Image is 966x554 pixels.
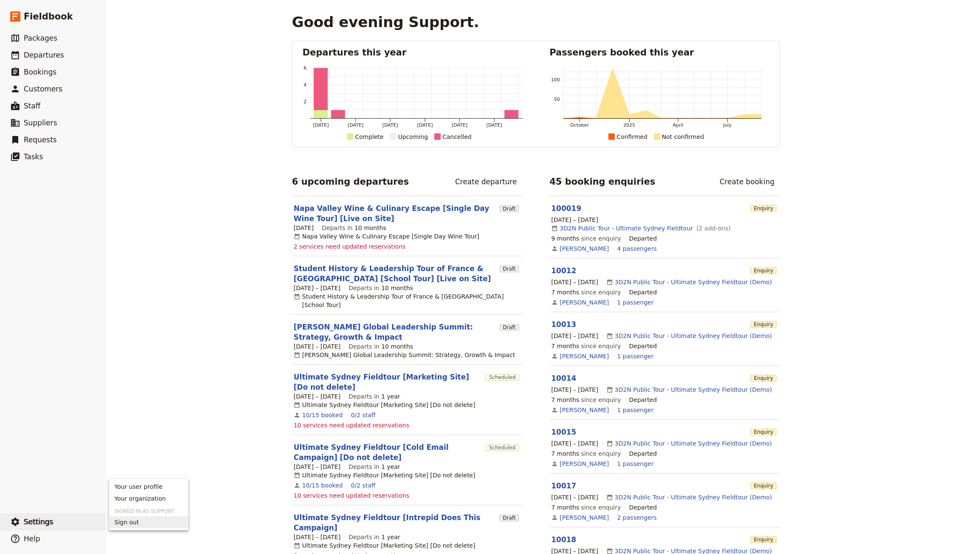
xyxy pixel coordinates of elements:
span: Departs in [322,224,386,232]
span: Departs in [349,392,400,401]
span: Customers [24,85,62,93]
span: [DATE] – [DATE] [551,493,598,501]
h1: Good evening Support. [292,14,479,30]
span: Sign out [114,518,139,526]
a: [PERSON_NAME] [560,460,609,468]
span: Draft [500,515,519,521]
span: 7 months [551,289,579,296]
span: Your organization [114,494,166,503]
a: 0/2 staff [351,411,375,419]
span: Settings [24,518,53,526]
a: 10013 [551,320,576,329]
a: 100019 [551,204,581,213]
a: 3D2N Public Tour - Ultimate Sydney Fieldtour (Demo) [615,332,772,340]
span: [DATE] – [DATE] [294,533,341,541]
a: Your organization [109,493,188,504]
div: Upcoming [398,132,428,142]
a: Your user profile [109,481,188,493]
a: [PERSON_NAME] Global Leadership Summit: Strategy, Growth & Impact [294,322,496,342]
span: Departs in [349,463,400,471]
div: Not confirmed [662,132,704,142]
a: View the bookings for this departure [302,411,343,419]
span: Enquiry [750,321,777,328]
span: 1 year [381,463,400,470]
a: 3D2N Public Tour - Ultimate Sydney Fieldtour (Demo) [615,385,772,394]
span: 10 months [381,285,413,291]
h3: Signed in as Support [109,504,188,515]
span: since enquiry [551,396,621,404]
tspan: [DATE] [417,122,433,128]
span: [DATE] – [DATE] [551,332,598,340]
a: View the passengers for this booking [617,244,657,253]
h2: 45 booking enquiries [550,175,655,188]
span: Enquiry [750,205,777,212]
span: Fieldbook [24,10,73,23]
tspan: [DATE] [486,122,502,128]
div: Ultimate Sydney Fieldtour [Marketing Site] [Do not delete] [294,401,475,409]
a: [PERSON_NAME] [560,298,609,307]
button: Sign out of support+onboarding@fieldbooksoftware.com [109,516,188,528]
span: [DATE] – [DATE] [294,342,341,351]
tspan: [DATE] [383,122,398,128]
div: Departed [629,396,657,404]
span: 10 services need updated reservations [294,491,409,500]
a: 3D2N Public Tour - Ultimate Sydney Fieldtour (Demo) [615,439,772,448]
span: Draft [500,324,519,331]
span: 2 services need updated reservations [294,242,405,251]
span: Staff [24,102,41,110]
span: 7 months [551,450,579,457]
a: View the passengers for this booking [617,460,654,468]
span: Draft [500,205,519,212]
tspan: [DATE] [452,122,467,128]
span: Departs in [349,342,413,351]
a: 10014 [551,374,576,382]
a: Ultimate Sydney Fieldtour [Intrepid Does This Campaign] [294,512,496,533]
a: Create departure [450,175,522,189]
tspan: 2025 [623,122,635,128]
span: Enquiry [750,482,777,489]
a: Ultimate Sydney Fieldtour [Cold Email Campaign] [Do not delete] [294,442,482,463]
a: [PERSON_NAME] [560,244,609,253]
div: Ultimate Sydney Fieldtour [Marketing Site] [Do not delete] [294,541,475,550]
span: 7 months [551,343,579,349]
span: Enquiry [750,267,777,274]
div: Departed [629,449,657,458]
a: Create booking [714,175,780,189]
a: View the passengers for this booking [617,406,654,414]
tspan: July [723,122,732,128]
tspan: 6 [304,65,307,71]
span: Enquiry [750,536,777,543]
div: Cancelled [442,132,472,142]
span: [DATE] – [DATE] [294,463,341,471]
div: Student History & Leadership Tour of France & [GEOGRAPHIC_DATA] [School Tour] [294,292,521,309]
div: Confirmed [616,132,647,142]
a: 10015 [551,428,576,436]
a: 10017 [551,482,576,490]
div: [PERSON_NAME] Global Leadership Summit: Strategy, Growth & Impact [294,351,515,359]
span: [DATE] – [DATE] [294,284,341,292]
a: 10012 [551,266,576,275]
a: [PERSON_NAME] [560,352,609,360]
span: 1 year [381,534,400,540]
h2: 6 upcoming departures [292,175,409,188]
span: 10 services need updated reservations [294,421,409,429]
div: Departed [629,234,657,243]
a: [PERSON_NAME] [560,406,609,414]
a: Ultimate Sydney Fieldtour [Marketing Site] [Do not delete] [294,372,482,392]
a: View the passengers for this booking [617,352,654,360]
span: [DATE] [294,224,314,232]
a: 0/2 staff [351,481,375,490]
tspan: [DATE] [313,122,329,128]
tspan: 50 [554,97,560,102]
tspan: October [570,122,589,128]
span: [DATE] – [DATE] [551,278,598,286]
h2: Departures this year [303,46,522,59]
span: Suppliers [24,119,57,127]
span: 10 months [381,343,413,350]
a: 10018 [551,535,576,544]
span: since enquiry [551,288,621,296]
span: Draft [500,266,519,272]
div: Complete [355,132,383,142]
div: Departed [629,342,657,350]
span: 9 months [551,235,579,242]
